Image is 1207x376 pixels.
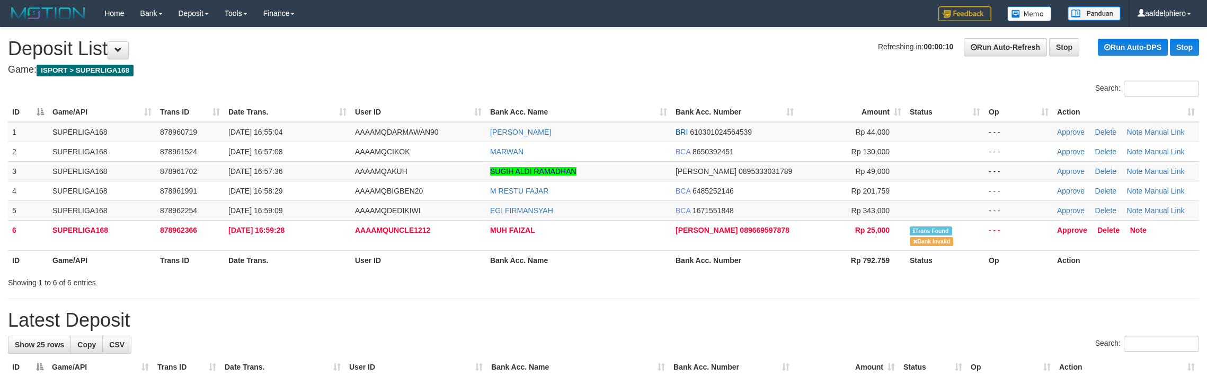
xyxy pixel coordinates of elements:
td: 3 [8,161,48,181]
span: Rp 44,000 [855,128,890,136]
span: BCA [676,147,690,156]
th: Date Trans. [224,250,351,270]
a: Manual Link [1144,128,1185,136]
span: [DATE] 16:58:29 [228,187,282,195]
a: Note [1127,206,1143,215]
td: 6 [8,220,48,250]
span: Copy 0895333031789 to clipboard [739,167,792,176]
a: Delete [1095,187,1116,195]
th: Bank Acc. Number: activate to sort column ascending [671,102,798,122]
span: 878960719 [160,128,197,136]
span: AAAAMQDEDIKIWI [355,206,421,215]
th: Date Trans.: activate to sort column ascending [224,102,351,122]
a: Approve [1057,226,1087,234]
th: Trans ID: activate to sort column ascending [156,102,224,122]
th: Action: activate to sort column ascending [1053,102,1199,122]
a: Approve [1057,187,1085,195]
span: BCA [676,187,690,195]
a: Approve [1057,206,1085,215]
td: 1 [8,122,48,142]
span: AAAAMQBIGBEN20 [355,187,423,195]
a: Run Auto-Refresh [964,38,1047,56]
th: Action [1053,250,1199,270]
th: ID [8,250,48,270]
span: 878961524 [160,147,197,156]
span: BRI [676,128,688,136]
span: Copy 089669597878 to clipboard [740,226,789,234]
td: - - - [984,161,1053,181]
th: Status: activate to sort column ascending [906,102,984,122]
a: Show 25 rows [8,336,71,354]
span: AAAAMQUNCLE1212 [355,226,430,234]
th: Op: activate to sort column ascending [984,102,1053,122]
a: [PERSON_NAME] [490,128,551,136]
th: Bank Acc. Name [486,250,671,270]
th: User ID [351,250,486,270]
a: Delete [1095,128,1116,136]
span: Show 25 rows [15,340,64,349]
td: SUPERLIGA168 [48,122,156,142]
h1: Deposit List [8,38,1199,59]
span: Bank is not match [910,237,953,246]
h1: Latest Deposit [8,310,1199,331]
span: [DATE] 16:55:04 [228,128,282,136]
a: Run Auto-DPS [1098,39,1168,56]
span: AAAAMQAKUH [355,167,407,176]
td: SUPERLIGA168 [48,181,156,200]
th: Game/API: activate to sort column ascending [48,102,156,122]
a: Delete [1095,167,1116,176]
td: SUPERLIGA168 [48,142,156,161]
td: 5 [8,200,48,220]
th: ID: activate to sort column descending [8,102,48,122]
span: AAAAMQCIKOK [355,147,410,156]
td: 2 [8,142,48,161]
a: Delete [1095,147,1116,156]
a: Manual Link [1144,167,1185,176]
td: 4 [8,181,48,200]
strong: 00:00:10 [924,42,953,51]
span: Copy 1671551848 to clipboard [693,206,734,215]
span: [PERSON_NAME] [676,167,736,176]
a: Approve [1057,128,1085,136]
td: - - - [984,142,1053,161]
span: Rp 49,000 [855,167,890,176]
span: 878962254 [160,206,197,215]
td: SUPERLIGA168 [48,200,156,220]
span: Copy 8650392451 to clipboard [693,147,734,156]
label: Search: [1095,336,1199,352]
a: Stop [1049,38,1079,56]
span: [DATE] 16:57:36 [228,167,282,176]
a: Approve [1057,167,1085,176]
span: [PERSON_NAME] [676,226,738,234]
span: 878961991 [160,187,197,195]
a: Note [1127,167,1143,176]
a: Stop [1170,39,1199,56]
th: User ID: activate to sort column ascending [351,102,486,122]
td: - - - [984,200,1053,220]
a: Manual Link [1144,147,1185,156]
a: CSV [102,336,131,354]
td: - - - [984,220,1053,250]
span: Rp 201,759 [851,187,890,195]
th: Op [984,250,1053,270]
input: Search: [1124,81,1199,97]
div: Showing 1 to 6 of 6 entries [8,273,495,288]
a: EGI FIRMANSYAH [490,206,553,215]
span: BCA [676,206,690,215]
span: Similar transaction found [910,226,952,235]
img: MOTION_logo.png [8,5,88,21]
a: MUH FAIZAL [490,226,535,234]
a: M RESTU FAJAR [490,187,548,195]
span: Copy 610301024564539 to clipboard [690,128,752,136]
span: [DATE] 16:57:08 [228,147,282,156]
span: Refreshing in: [878,42,953,51]
span: Rp 343,000 [851,206,890,215]
th: Rp 792.759 [798,250,906,270]
a: Note [1130,226,1147,234]
span: Rp 25,000 [855,226,890,234]
td: - - - [984,181,1053,200]
th: Status [906,250,984,270]
span: CSV [109,340,125,349]
a: SUGIH ALDI RAMADHAN [490,167,576,176]
span: ISPORT > SUPERLIGA168 [37,65,134,76]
